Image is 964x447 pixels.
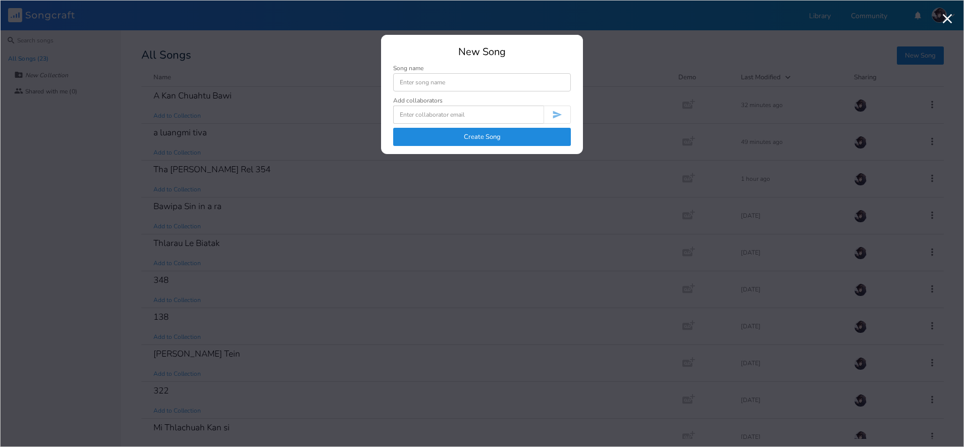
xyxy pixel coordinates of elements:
[393,65,571,71] div: Song name
[393,47,571,57] div: New Song
[544,106,571,124] button: Invite
[393,128,571,146] button: Create Song
[393,73,571,91] input: Enter song name
[393,106,544,124] input: Enter collaborator email
[393,97,443,104] div: Add collaborators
